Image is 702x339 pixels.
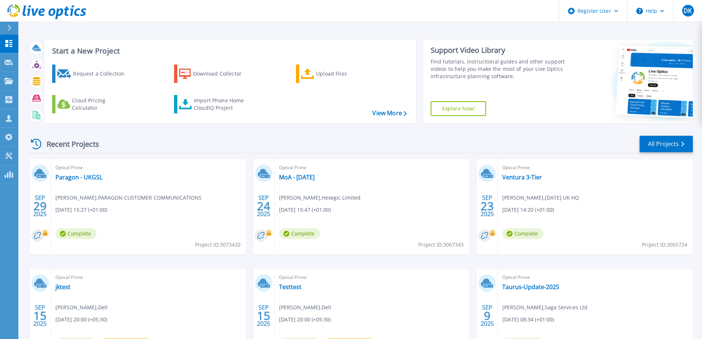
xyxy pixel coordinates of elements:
div: SEP 2025 [33,193,47,219]
a: Cloud Pricing Calculator [52,95,134,113]
span: [PERSON_NAME] , Hexegic Limited [279,194,361,202]
span: 29 [33,203,47,209]
span: Project ID: 3073420 [195,241,240,249]
div: Download Collector [193,66,252,81]
a: All Projects [640,136,693,152]
span: DK [684,8,692,14]
div: SEP 2025 [257,193,271,219]
span: [PERSON_NAME] , [DATE] UK HQ [502,194,579,202]
h3: Start a New Project [52,47,406,55]
span: Optical Prime [279,164,465,172]
span: Complete [502,228,543,239]
span: [DATE] 14:20 (+01:00) [502,206,554,214]
span: Optical Prime [502,273,688,281]
span: Project ID: 3067343 [418,241,464,249]
a: Taurus-Update-2025 [502,283,559,291]
a: Upload Files [296,65,378,83]
span: [PERSON_NAME] , Dell [279,303,331,311]
span: 15 [33,313,47,319]
a: Testtest [279,283,301,291]
span: Optical Prime [55,273,242,281]
span: [PERSON_NAME] , PARAGON CUSTOMER COMMUNICATIONS [55,194,202,202]
div: SEP 2025 [480,302,494,329]
span: [DATE] 08:34 (+01:00) [502,316,554,324]
a: MoA - [DATE] [279,174,315,181]
span: [DATE] 15:27 (+01:00) [55,206,107,214]
span: [DATE] 15:47 (+01:00) [279,206,331,214]
a: View More [372,110,406,117]
span: [DATE] 20:00 (+05:30) [279,316,331,324]
div: Support Video Library [431,45,568,55]
a: Paragon - UKGSL [55,174,102,181]
span: 23 [481,203,494,209]
span: Complete [55,228,97,239]
span: [PERSON_NAME] , Saga Services Ltd [502,303,587,311]
span: [DATE] 20:00 (+05:30) [55,316,107,324]
span: Complete [279,228,320,239]
span: [PERSON_NAME] , Dell [55,303,108,311]
a: Explore Now! [431,101,486,116]
div: Recent Projects [28,135,109,153]
a: Request a Collection [52,65,134,83]
div: SEP 2025 [33,302,47,329]
span: 9 [484,313,491,319]
div: SEP 2025 [480,193,494,219]
span: Project ID: 3065724 [642,241,687,249]
a: Download Collector [174,65,256,83]
div: Upload Files [316,66,375,81]
span: Optical Prime [279,273,465,281]
span: 24 [257,203,270,209]
div: Find tutorials, instructional guides and other support videos to help you make the most of your L... [431,58,568,80]
a: Ventura 3-Tier [502,174,542,181]
div: Import Phone Home CloudIQ Project [194,97,251,112]
span: Optical Prime [55,164,242,172]
a: jktest [55,283,70,291]
div: Request a Collection [73,66,132,81]
span: 15 [257,313,270,319]
div: SEP 2025 [257,302,271,329]
div: Cloud Pricing Calculator [72,97,131,112]
span: Optical Prime [502,164,688,172]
